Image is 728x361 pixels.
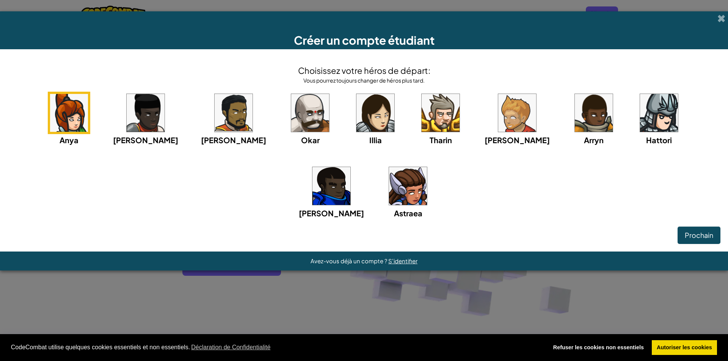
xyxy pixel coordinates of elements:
img: portrait.png [356,94,394,132]
img: portrait.png [127,94,165,132]
span: Hattori [646,135,672,145]
a: S'identifier [388,257,417,264]
img: portrait.png [640,94,678,132]
span: CodeCombat utilise quelques cookies essentiels et non essentiels. [11,342,542,353]
span: Avez-vous déjà un compte ? [311,257,388,264]
span: Okar [301,135,320,145]
img: portrait.png [575,94,613,132]
img: portrait.png [422,94,460,132]
a: deny cookies [548,340,649,355]
a: learn more about cookies [190,342,271,353]
span: Anya [60,135,78,145]
span: Tharin [430,135,452,145]
img: portrait.png [312,167,350,205]
span: Illia [369,135,382,145]
img: portrait.png [291,94,329,132]
img: portrait.png [50,94,88,132]
span: Créer un compte étudiant [294,33,435,47]
button: Prochain [678,227,720,244]
span: [PERSON_NAME] [201,135,266,145]
span: Astraea [394,208,422,218]
img: portrait.png [389,167,427,205]
span: [PERSON_NAME] [113,135,178,145]
span: [PERSON_NAME] [299,208,364,218]
h4: Choisissez votre héros de départ: [298,64,430,77]
img: portrait.png [498,94,536,132]
a: allow cookies [652,340,717,355]
span: [PERSON_NAME] [485,135,550,145]
span: Prochain [685,231,713,239]
img: portrait.png [215,94,253,132]
span: Arryn [584,135,604,145]
div: Vous pourrez toujours changer de héros plus tard. [298,77,430,84]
